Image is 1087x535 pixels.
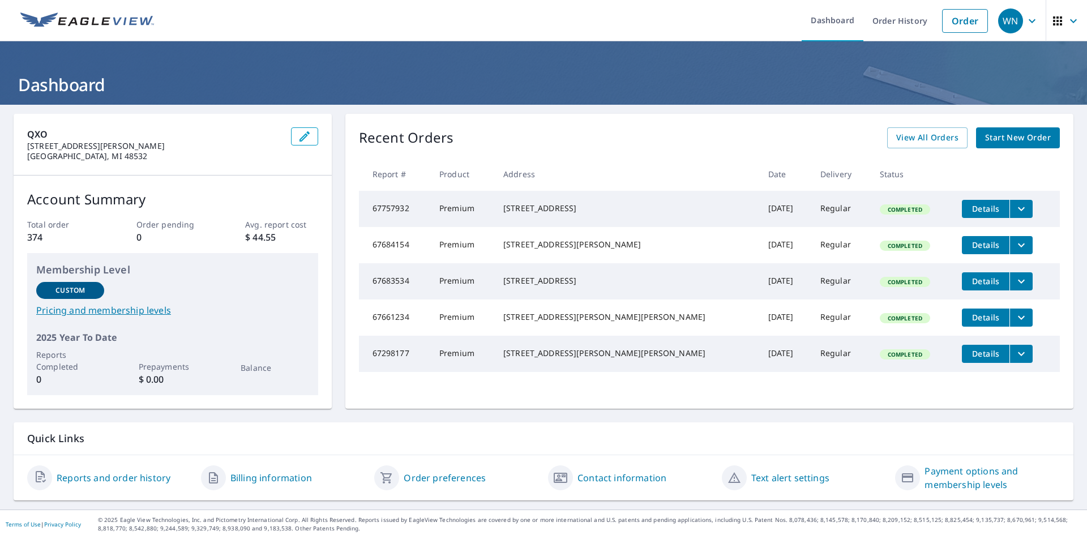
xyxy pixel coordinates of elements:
[503,348,750,359] div: [STREET_ADDRESS][PERSON_NAME][PERSON_NAME]
[430,191,494,227] td: Premium
[881,206,929,213] span: Completed
[359,127,454,148] p: Recent Orders
[6,521,81,528] p: |
[245,230,318,244] p: $ 44.55
[404,471,486,485] a: Order preferences
[136,219,209,230] p: Order pending
[577,471,666,485] a: Contact information
[55,285,85,296] p: Custom
[1009,272,1033,290] button: filesDropdownBtn-67683534
[759,263,811,299] td: [DATE]
[20,12,154,29] img: EV Logo
[36,373,104,386] p: 0
[241,362,309,374] p: Balance
[430,299,494,336] td: Premium
[969,348,1003,359] span: Details
[811,157,871,191] th: Delivery
[359,191,430,227] td: 67757932
[430,157,494,191] th: Product
[245,219,318,230] p: Avg. report cost
[27,141,282,151] p: [STREET_ADDRESS][PERSON_NAME]
[430,227,494,263] td: Premium
[44,520,81,528] a: Privacy Policy
[359,157,430,191] th: Report #
[430,336,494,372] td: Premium
[503,275,750,286] div: [STREET_ADDRESS]
[139,361,207,373] p: Prepayments
[881,242,929,250] span: Completed
[136,230,209,244] p: 0
[36,331,309,344] p: 2025 Year To Date
[811,263,871,299] td: Regular
[998,8,1023,33] div: WN
[881,350,929,358] span: Completed
[811,227,871,263] td: Regular
[759,191,811,227] td: [DATE]
[27,151,282,161] p: [GEOGRAPHIC_DATA], MI 48532
[811,336,871,372] td: Regular
[871,157,953,191] th: Status
[985,131,1051,145] span: Start New Order
[1009,236,1033,254] button: filesDropdownBtn-67684154
[27,431,1060,446] p: Quick Links
[1009,309,1033,327] button: filesDropdownBtn-67661234
[887,127,968,148] a: View All Orders
[359,227,430,263] td: 67684154
[98,516,1081,533] p: © 2025 Eagle View Technologies, Inc. and Pictometry International Corp. All Rights Reserved. Repo...
[962,200,1009,218] button: detailsBtn-67757932
[962,272,1009,290] button: detailsBtn-67683534
[751,471,829,485] a: Text alert settings
[139,373,207,386] p: $ 0.00
[14,73,1073,96] h1: Dashboard
[811,299,871,336] td: Regular
[881,314,929,322] span: Completed
[27,230,100,244] p: 374
[27,127,282,141] p: QXO
[896,131,958,145] span: View All Orders
[759,227,811,263] td: [DATE]
[359,299,430,336] td: 67661234
[6,520,41,528] a: Terms of Use
[359,336,430,372] td: 67298177
[27,189,318,209] p: Account Summary
[962,309,1009,327] button: detailsBtn-67661234
[27,219,100,230] p: Total order
[503,203,750,214] div: [STREET_ADDRESS]
[962,236,1009,254] button: detailsBtn-67684154
[36,262,309,277] p: Membership Level
[36,303,309,317] a: Pricing and membership levels
[969,276,1003,286] span: Details
[969,312,1003,323] span: Details
[881,278,929,286] span: Completed
[494,157,759,191] th: Address
[942,9,988,33] a: Order
[811,191,871,227] td: Regular
[503,311,750,323] div: [STREET_ADDRESS][PERSON_NAME][PERSON_NAME]
[976,127,1060,148] a: Start New Order
[759,299,811,336] td: [DATE]
[503,239,750,250] div: [STREET_ADDRESS][PERSON_NAME]
[430,263,494,299] td: Premium
[230,471,312,485] a: Billing information
[359,263,430,299] td: 67683534
[925,464,1060,491] a: Payment options and membership levels
[759,336,811,372] td: [DATE]
[36,349,104,373] p: Reports Completed
[1009,200,1033,218] button: filesDropdownBtn-67757932
[969,203,1003,214] span: Details
[969,239,1003,250] span: Details
[1009,345,1033,363] button: filesDropdownBtn-67298177
[57,471,170,485] a: Reports and order history
[759,157,811,191] th: Date
[962,345,1009,363] button: detailsBtn-67298177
